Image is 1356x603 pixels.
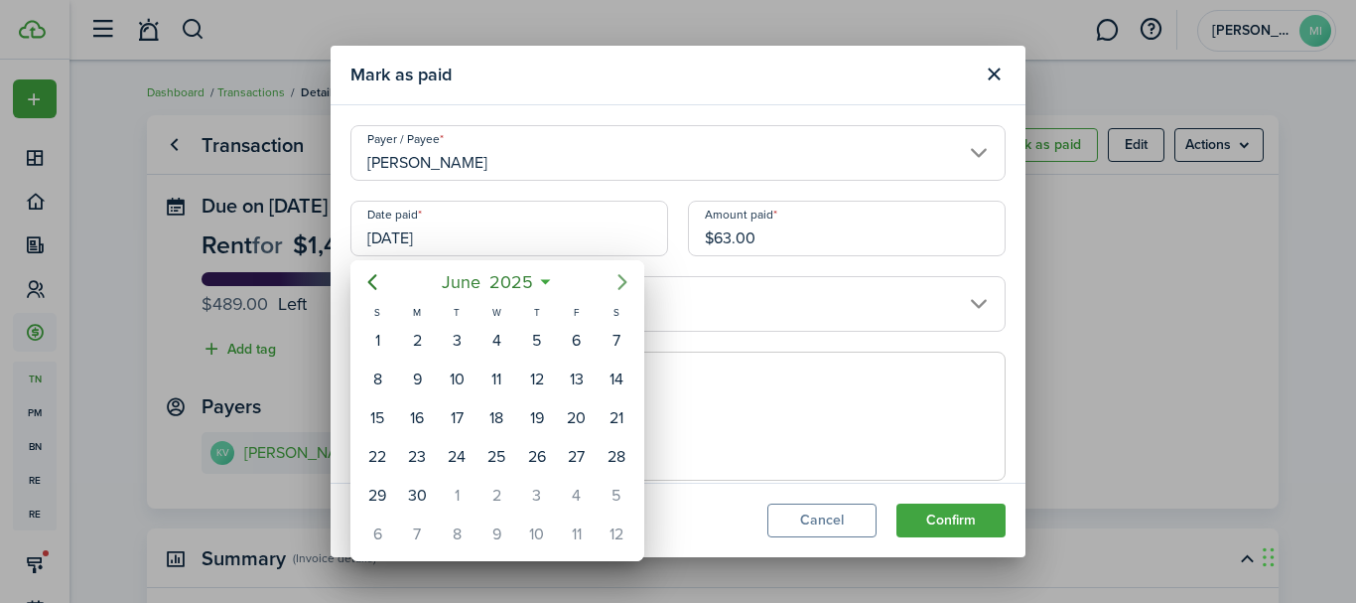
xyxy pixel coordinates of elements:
div: Sunday, July 6, 2025 [362,520,392,549]
div: Wednesday, June 25, 2025 [481,442,511,472]
div: Saturday, June 14, 2025 [602,365,631,394]
div: Tuesday, July 1, 2025 [442,481,472,511]
mbsc-button: June2025 [429,264,545,300]
div: Saturday, June 28, 2025 [602,442,631,472]
div: Thursday, June 19, 2025 [522,403,552,433]
div: Tuesday, June 24, 2025 [442,442,472,472]
div: Monday, June 30, 2025 [402,481,432,511]
div: Wednesday, June 4, 2025 [481,326,511,356]
div: Friday, July 11, 2025 [562,520,592,549]
div: Thursday, July 3, 2025 [522,481,552,511]
div: Friday, June 6, 2025 [562,326,592,356]
div: Sunday, June 1, 2025 [362,326,392,356]
div: Sunday, June 29, 2025 [362,481,392,511]
div: Sunday, June 8, 2025 [362,365,392,394]
div: W [476,304,516,321]
div: Saturday, July 5, 2025 [602,481,631,511]
div: M [397,304,437,321]
div: T [437,304,476,321]
div: Thursday, June 12, 2025 [522,365,552,394]
div: T [517,304,557,321]
div: Wednesday, July 2, 2025 [481,481,511,511]
div: Saturday, July 12, 2025 [602,520,631,549]
div: Wednesday, June 11, 2025 [481,365,511,394]
div: Thursday, June 5, 2025 [522,326,552,356]
div: Saturday, June 21, 2025 [602,403,631,433]
div: Friday, June 27, 2025 [562,442,592,472]
div: S [597,304,636,321]
div: Tuesday, June 3, 2025 [442,326,472,356]
span: June [437,264,484,300]
div: Wednesday, June 18, 2025 [481,403,511,433]
div: Monday, July 7, 2025 [402,520,432,549]
div: Monday, June 2, 2025 [402,326,432,356]
div: Tuesday, July 8, 2025 [442,520,472,549]
div: Friday, June 20, 2025 [562,403,592,433]
div: Tuesday, June 10, 2025 [442,365,472,394]
div: S [357,304,397,321]
div: Saturday, June 7, 2025 [602,326,631,356]
div: Monday, June 9, 2025 [402,365,432,394]
div: Wednesday, July 9, 2025 [481,520,511,549]
div: Thursday, June 26, 2025 [522,442,552,472]
div: Friday, July 4, 2025 [562,481,592,511]
div: Sunday, June 22, 2025 [362,442,392,472]
span: 2025 [484,264,537,300]
div: Thursday, July 10, 2025 [522,520,552,549]
div: F [557,304,597,321]
div: Monday, June 16, 2025 [402,403,432,433]
div: Tuesday, June 17, 2025 [442,403,472,433]
mbsc-button: Previous page [352,262,392,302]
mbsc-button: Next page [603,262,642,302]
div: Monday, June 23, 2025 [402,442,432,472]
div: Friday, June 13, 2025 [562,365,592,394]
div: Sunday, June 15, 2025 [362,403,392,433]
